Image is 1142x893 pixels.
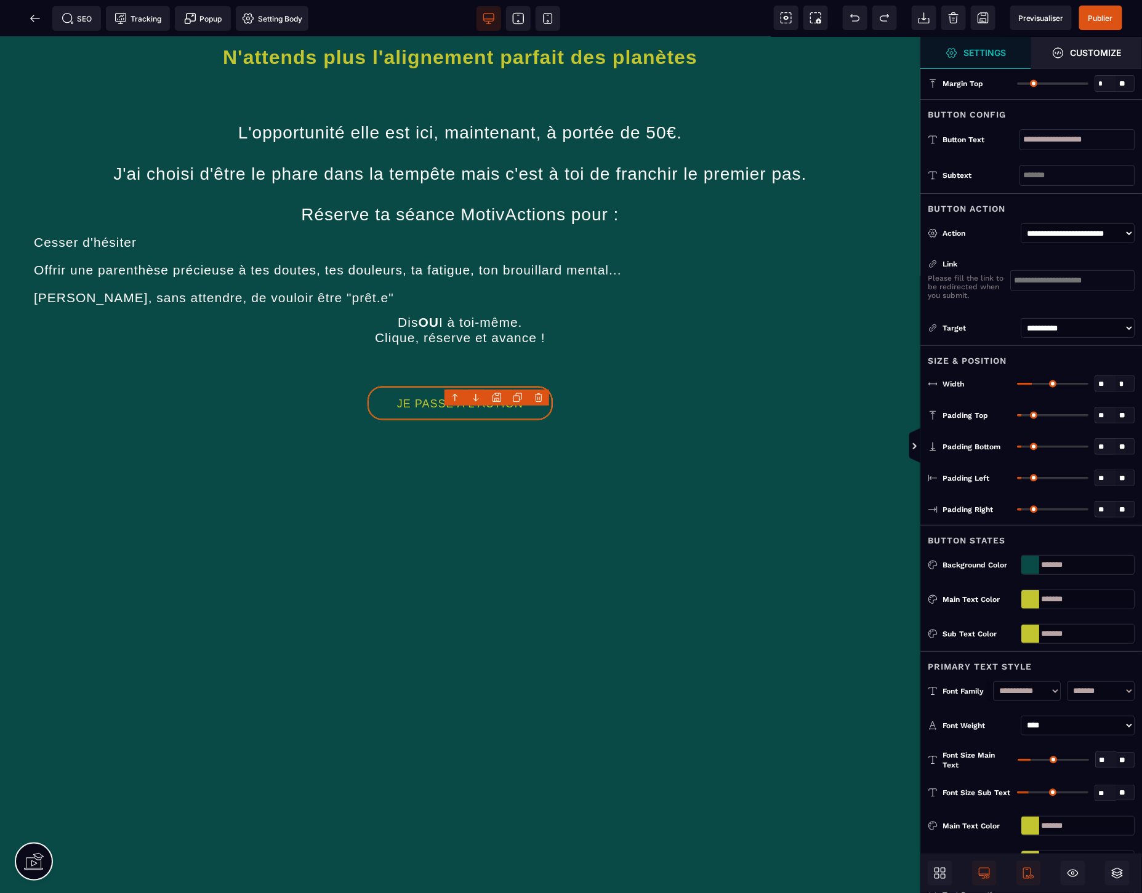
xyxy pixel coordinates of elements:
text: Dis I à toi-même. Clique, réserve et avance ! [18,275,902,312]
span: View components [774,6,798,30]
text: Offrir une parenthèse précieuse à tes doutes, tes douleurs, ta fatigue, ton brouillard mental... [31,223,625,244]
div: Size & Position [920,345,1142,368]
span: Font Size Sub Text [943,788,1010,798]
text: [PERSON_NAME], sans attendre, de vouloir être "prêt.e" [31,250,397,272]
div: Button Action [920,193,1142,216]
span: Tracking [115,12,161,25]
span: Open Style Manager [1031,37,1142,69]
div: Button Config [920,99,1142,122]
div: Font Family [943,685,987,697]
span: Hide/Show Block [1061,861,1085,886]
span: Margin Top [943,79,983,89]
span: Width [943,379,964,389]
text: Cesser d'hésiter [31,195,140,217]
div: Primary Text Style [920,651,1142,674]
strong: Customize [1071,48,1122,57]
div: Button Text [943,134,1019,146]
strong: Settings [964,48,1007,57]
span: Previsualiser [1018,14,1064,23]
span: Settings [920,37,1031,69]
div: Background Color [943,559,1016,571]
span: Publier [1088,14,1113,23]
span: Padding Right [943,505,993,515]
b: OU [419,279,440,293]
span: Setting Body [242,12,302,25]
span: Screenshot [803,6,828,30]
span: Open Blocks [928,861,952,886]
text: L'opportunité elle est ici, maintenant, à portée de 50€. J'ai choisi d'être le phare dans la temp... [18,82,902,192]
div: Target [928,322,1016,334]
span: Padding Top [943,410,988,420]
span: SEO [62,12,92,25]
div: Subtext [943,169,1019,182]
span: Padding Left [943,473,989,483]
span: Mobile Only [1016,861,1041,886]
h1: N'attends plus l'alignement parfait des planètes [18,2,902,38]
span: Open Layers [1105,861,1130,886]
div: Font Weight [943,719,1016,732]
span: Preview [1010,6,1072,30]
div: Sub Text Color [943,628,1016,640]
div: Main Text Color [943,593,1016,606]
button: JE PASSE A L'ACTION [368,350,553,383]
span: Desktop Only [972,861,997,886]
span: Font Size Main Text [943,750,1013,770]
span: Padding Bottom [943,442,1000,452]
div: Button States [920,525,1142,548]
div: Link [928,258,1010,270]
span: Popup [184,12,222,25]
p: Please fill the link to be redirected when you submit. [928,274,1010,300]
div: Action [943,227,1016,239]
div: Main Text Color [943,820,1016,832]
